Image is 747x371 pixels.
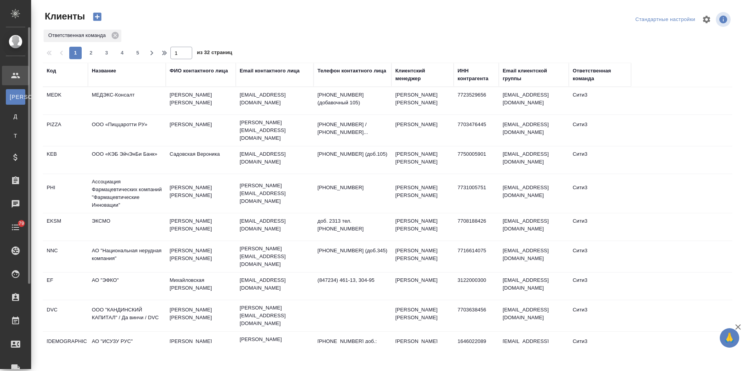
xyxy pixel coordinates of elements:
span: [PERSON_NAME] [10,93,21,101]
span: 5 [132,49,144,57]
p: [PHONE_NUMBER] / [PHONE_NUMBER]... [317,121,388,136]
td: Сити3 [569,334,631,361]
span: Д [10,113,21,120]
p: [PHONE_NUMBER] (доб.105) [317,150,388,158]
td: [PERSON_NAME] [PERSON_NAME] [391,146,454,174]
td: АО "Национальная нерудная компания" [88,243,166,270]
td: [EMAIL_ADDRESS][DOMAIN_NAME] [499,334,569,361]
span: Настроить таблицу [697,10,716,29]
button: 3 [100,47,113,59]
td: [EMAIL_ADDRESS][DOMAIN_NAME] [499,117,569,144]
button: 4 [116,47,128,59]
td: Михайловская [PERSON_NAME] [166,273,236,300]
td: DVC [43,302,88,329]
td: [PERSON_NAME] [PERSON_NAME] [391,302,454,329]
td: Ассоциация Фармацевтических компаний "Фармацевтические Инновации" [88,174,166,213]
span: 79 [14,220,29,227]
p: [PERSON_NAME][EMAIL_ADDRESS][DOMAIN_NAME] [240,119,310,142]
div: ИНН контрагента [458,67,495,83]
a: Д [6,109,25,124]
td: АО "ЭФКО" [88,273,166,300]
a: [PERSON_NAME] [6,89,25,105]
td: [PERSON_NAME] [PERSON_NAME] [166,180,236,207]
td: EF [43,273,88,300]
td: [PERSON_NAME] [PERSON_NAME] [391,180,454,207]
td: [DEMOGRAPHIC_DATA] [43,334,88,361]
div: Email контактного лица [240,67,300,75]
span: 4 [116,49,128,57]
td: PHI [43,180,88,207]
td: Сити3 [569,273,631,300]
td: ООО «КЭБ ЭйчЭнБи Банк» [88,146,166,174]
p: [EMAIL_ADDRESS][DOMAIN_NAME] [240,276,310,292]
td: ЭКСМО [88,213,166,241]
p: [PERSON_NAME][EMAIL_ADDRESS][DOMAIN_NAME] [240,182,310,205]
td: [PERSON_NAME] [PERSON_NAME] [166,243,236,270]
div: Ответственная команда [44,30,121,42]
td: MEDK [43,87,88,114]
td: [EMAIL_ADDRESS][DOMAIN_NAME] [499,273,569,300]
div: Ответственная команда [573,67,627,83]
td: EKSM [43,213,88,241]
div: split button [633,14,697,26]
td: KEB [43,146,88,174]
div: Телефон контактного лица [317,67,386,75]
a: 79 [2,218,29,237]
td: [EMAIL_ADDRESS][DOMAIN_NAME] [499,180,569,207]
td: Садовская Вероника [166,146,236,174]
div: ФИО контактного лица [170,67,228,75]
span: из 32 страниц [197,48,232,59]
p: [EMAIL_ADDRESS][DOMAIN_NAME] [240,150,310,166]
td: 7716614075 [454,243,499,270]
td: [PERSON_NAME] [PERSON_NAME] [166,334,236,361]
td: [PERSON_NAME] [PERSON_NAME] [166,213,236,241]
p: [PHONE_NUMBER] (доб.345) [317,247,388,255]
td: [PERSON_NAME] [PERSON_NAME] [391,87,454,114]
span: 2 [85,49,97,57]
div: Клиентский менеджер [395,67,450,83]
td: 7750005901 [454,146,499,174]
div: Название [92,67,116,75]
p: [EMAIL_ADDRESS][DOMAIN_NAME] [240,91,310,107]
span: Клиенты [43,10,85,23]
p: [EMAIL_ADDRESS][DOMAIN_NAME] [240,217,310,233]
a: Т [6,128,25,144]
button: 5 [132,47,144,59]
td: [PERSON_NAME] [166,117,236,144]
div: Код [47,67,56,75]
td: [PERSON_NAME] [PERSON_NAME] [391,243,454,270]
span: 3 [100,49,113,57]
button: Создать [88,10,107,23]
td: 3122000300 [454,273,499,300]
td: [EMAIL_ADDRESS][DOMAIN_NAME] [499,213,569,241]
td: Сити3 [569,302,631,329]
td: [PERSON_NAME] [PERSON_NAME] [166,87,236,114]
td: АО "ИСУЗУ РУС" [88,334,166,361]
td: [PERSON_NAME] [391,334,454,361]
td: Сити3 [569,180,631,207]
p: [PERSON_NAME][EMAIL_ADDRESS][DOMAIN_NAME] [240,336,310,359]
p: [PHONE_NUMBER] доб.: 5514 [317,338,388,353]
td: Сити3 [569,213,631,241]
p: Ответственная команда [48,32,109,39]
button: 2 [85,47,97,59]
td: 7708188426 [454,213,499,241]
td: МЕДЭКС-Консалт [88,87,166,114]
button: 🙏 [720,328,739,348]
td: [PERSON_NAME] [PERSON_NAME] [391,213,454,241]
p: [PERSON_NAME][EMAIL_ADDRESS][DOMAIN_NAME] [240,304,310,327]
td: 7723529656 [454,87,499,114]
td: Сити3 [569,146,631,174]
td: [EMAIL_ADDRESS][DOMAIN_NAME] [499,87,569,114]
span: 🙏 [723,330,736,346]
td: 7731005751 [454,180,499,207]
td: ООО «Пиццаротти РУ» [88,117,166,144]
td: Сити3 [569,243,631,270]
td: Сити3 [569,117,631,144]
td: 7703476445 [454,117,499,144]
td: [EMAIL_ADDRESS][DOMAIN_NAME] [499,146,569,174]
p: (847234) 461-13, 304-95 [317,276,388,284]
span: Посмотреть информацию [716,12,732,27]
td: Сити3 [569,87,631,114]
td: [PERSON_NAME] [391,117,454,144]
